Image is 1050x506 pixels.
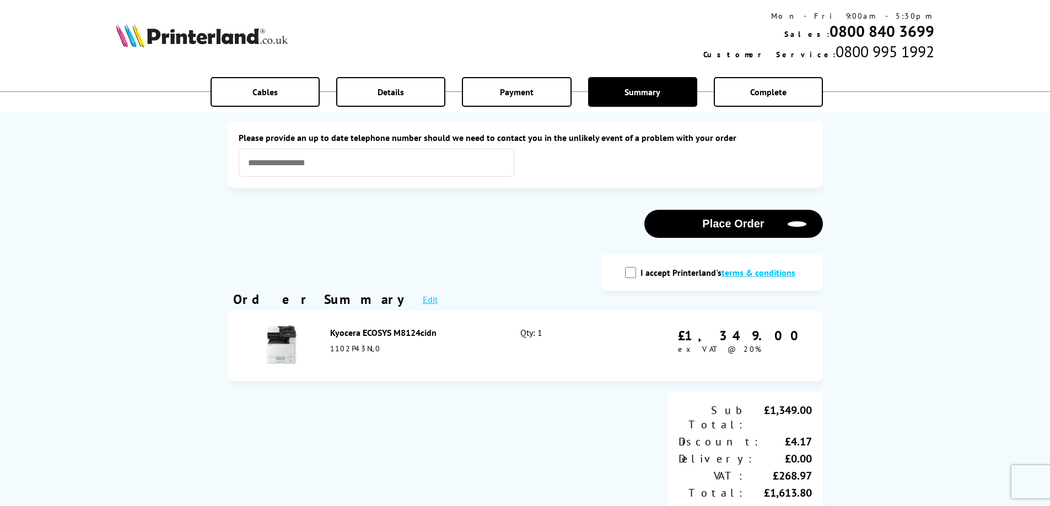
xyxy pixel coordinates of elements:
div: Delivery: [679,451,755,466]
div: £1,349.00 [678,327,806,344]
span: Complete [750,86,787,97]
div: £1,349.00 [745,403,812,432]
div: VAT: [679,469,745,483]
div: Total: [679,486,745,500]
div: Sub Total: [679,403,745,432]
span: Cables [252,86,278,97]
label: Please provide an up to date telephone number should we need to contact you in the unlikely event... [239,132,812,143]
span: Customer Service: [703,50,836,59]
span: 0800 995 1992 [836,41,934,62]
span: Details [378,86,404,97]
a: Edit [423,294,438,305]
a: 0800 840 3699 [830,21,934,41]
div: 1102P43NL0 [330,344,497,353]
button: Place Order [644,210,823,238]
div: £0.00 [755,451,812,466]
div: £1,613.80 [745,486,812,500]
span: Payment [500,86,534,97]
div: Kyocera ECOSYS M8124cidn [330,327,497,338]
div: £268.97 [745,469,812,483]
div: Order Summary [233,291,412,308]
a: modal_tc [721,267,795,278]
span: Sales: [784,29,830,39]
label: I accept Printerland's [640,267,801,278]
span: ex VAT @ 20% [678,344,761,354]
div: £4.17 [761,434,812,449]
img: Kyocera ECOSYS M8124cidn [262,325,301,364]
div: Discount: [679,434,761,449]
div: Mon - Fri 9:00am - 5:30pm [703,11,934,21]
img: Printerland Logo [116,23,288,47]
span: Summary [624,86,660,97]
div: Qty: 1 [520,327,634,364]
